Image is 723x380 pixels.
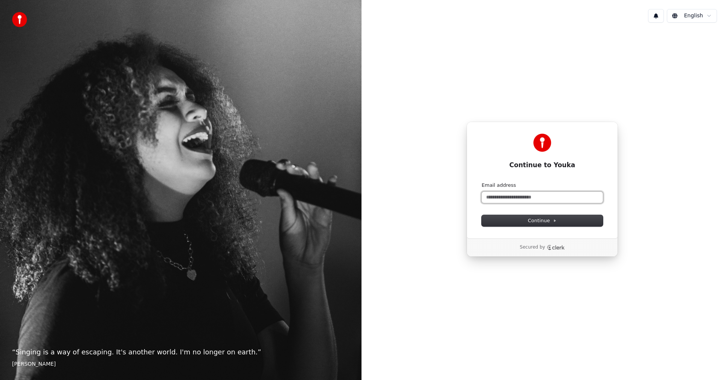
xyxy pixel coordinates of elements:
[533,134,551,152] img: Youka
[520,244,545,250] p: Secured by
[528,217,557,224] span: Continue
[12,12,27,27] img: youka
[482,215,603,226] button: Continue
[482,182,516,189] label: Email address
[547,245,565,250] a: Clerk logo
[12,347,349,357] p: “ Singing is a way of escaping. It's another world. I'm no longer on earth. ”
[12,360,349,368] footer: [PERSON_NAME]
[482,161,603,170] h1: Continue to Youka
